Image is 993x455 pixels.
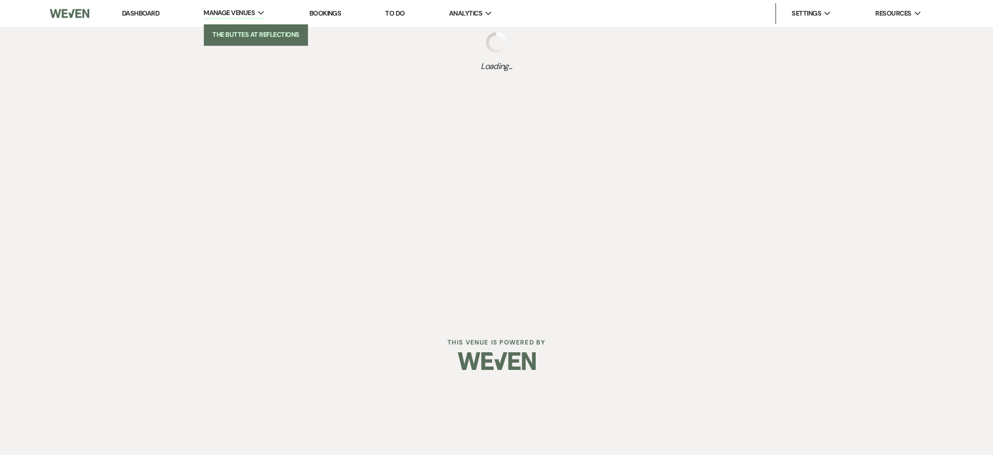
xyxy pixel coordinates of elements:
a: Dashboard [122,9,159,18]
img: Weven Logo [458,343,536,379]
span: Resources [875,8,911,19]
a: To Do [385,9,404,18]
span: Settings [792,8,821,19]
span: Loading... [481,60,512,73]
span: Analytics [449,8,482,19]
span: Manage Venues [203,8,255,18]
img: Weven Logo [50,3,89,24]
li: The Buttes at Reflections [209,30,303,40]
a: Bookings [309,9,342,18]
img: loading spinner [486,32,507,53]
a: The Buttes at Reflections [204,24,308,45]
